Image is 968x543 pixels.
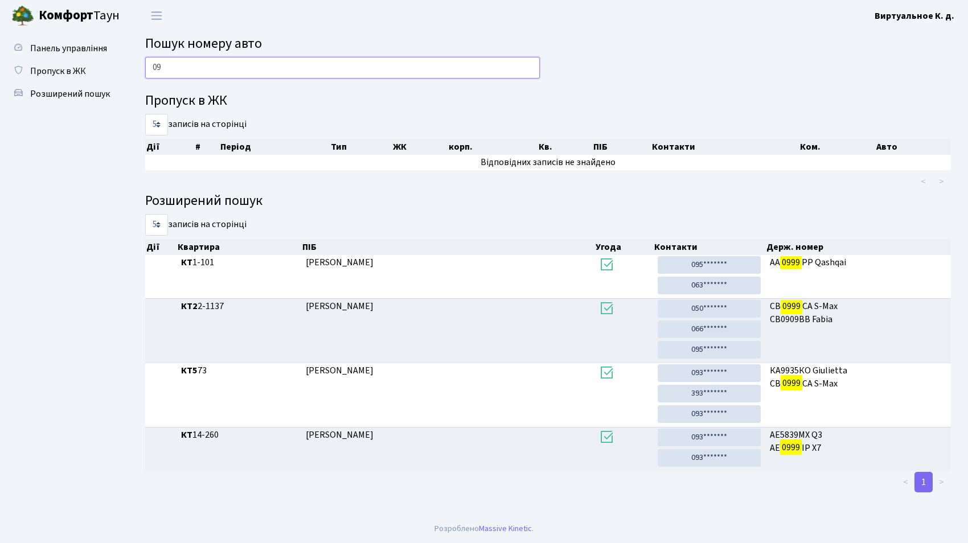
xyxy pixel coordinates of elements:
span: КА9935КО Giulietta СВ СА S-Max [770,364,946,390]
b: КТ [181,256,192,269]
th: Авто [875,139,951,155]
span: 2-1137 [181,300,297,313]
b: КТ2 [181,300,198,312]
mark: 0999 [780,439,802,455]
span: СB CA S-Max СВ0909ВВ Fabia [770,300,946,326]
td: Відповідних записів не знайдено [145,155,951,170]
span: Розширений пошук [30,88,110,100]
span: Пошук номеру авто [145,34,262,54]
th: ЖК [392,139,448,155]
a: Пропуск в ЖК [6,60,120,83]
th: корп. [448,139,537,155]
th: ПІБ [592,139,651,155]
th: Квартира [177,239,301,255]
a: Massive Kinetic [479,523,532,534]
th: Контакти [651,139,799,155]
th: Тип [330,139,392,155]
b: КТ5 [181,364,198,377]
th: Дії [145,139,194,155]
div: Розроблено . [434,523,534,535]
button: Переключити навігацію [142,6,171,25]
label: записів на сторінці [145,214,247,236]
b: Виртуальное К. д. [875,10,954,22]
th: Період [219,139,330,155]
th: Контакти [653,239,765,255]
mark: 0999 [781,375,802,391]
a: Виртуальное К. д. [875,9,954,23]
span: [PERSON_NAME] [306,256,374,269]
th: Дії [145,239,177,255]
th: Угода [594,239,653,255]
h4: Розширений пошук [145,193,951,209]
span: 73 [181,364,297,377]
span: 14-260 [181,429,297,442]
h4: Пропуск в ЖК [145,93,951,109]
span: Таун [39,6,120,26]
th: ПІБ [301,239,594,255]
input: Пошук [145,57,540,79]
span: 1-101 [181,256,297,269]
mark: 0999 [780,254,802,270]
th: Держ. номер [765,239,951,255]
a: Розширений пошук [6,83,120,105]
select: записів на сторінці [145,114,168,135]
mark: 0999 [781,298,802,314]
select: записів на сторінці [145,214,168,236]
span: [PERSON_NAME] [306,364,374,377]
span: AE5839MX Q3 АЕ ІР X7 [770,429,946,455]
b: КТ [181,429,192,441]
img: logo.png [11,5,34,27]
th: Ком. [799,139,875,155]
span: [PERSON_NAME] [306,429,374,441]
label: записів на сторінці [145,114,247,135]
span: Панель управління [30,42,107,55]
a: 1 [914,472,933,492]
th: # [194,139,219,155]
b: Комфорт [39,6,93,24]
span: [PERSON_NAME] [306,300,374,312]
span: Пропуск в ЖК [30,65,86,77]
th: Кв. [538,139,592,155]
span: АА РР Qashqai [770,256,946,269]
a: Панель управління [6,37,120,60]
